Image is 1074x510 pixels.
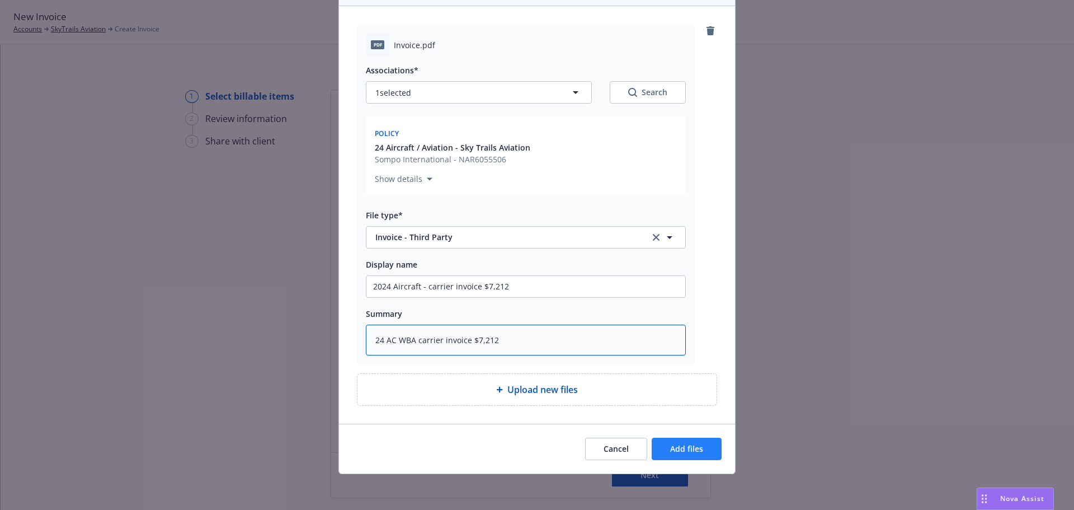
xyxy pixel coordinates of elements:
[394,39,435,51] span: Invoice.pdf
[366,65,418,76] span: Associations*
[604,443,629,454] span: Cancel
[628,88,637,97] svg: Search
[585,438,647,460] button: Cancel
[704,24,717,38] a: remove
[977,488,1054,510] button: Nova Assist
[977,488,991,509] div: Drag to move
[371,40,384,49] span: pdf
[507,383,578,396] span: Upload new files
[375,231,634,243] span: Invoice - Third Party
[375,87,411,99] span: 1 selected
[375,129,399,138] span: Policy
[1000,494,1044,503] span: Nova Assist
[670,443,703,454] span: Add files
[366,226,686,249] button: Invoice - Third Partyclear selection
[375,142,530,153] button: 24 Aircraft / Aviation - Sky Trails Aviation
[375,153,530,165] span: Sompo International - NAR6055506
[649,231,663,244] a: clear selection
[366,210,403,221] span: File type*
[366,308,402,319] span: Summary
[366,325,686,355] textarea: 24 AC WBA carrier invoice $7,212
[652,438,722,460] button: Add files
[366,81,592,104] button: 1selected
[628,87,667,98] div: Search
[370,172,437,186] button: Show details
[610,81,686,104] button: SearchSearch
[366,276,685,297] input: Add display name here...
[357,373,717,406] div: Upload new files
[366,259,417,270] span: Display name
